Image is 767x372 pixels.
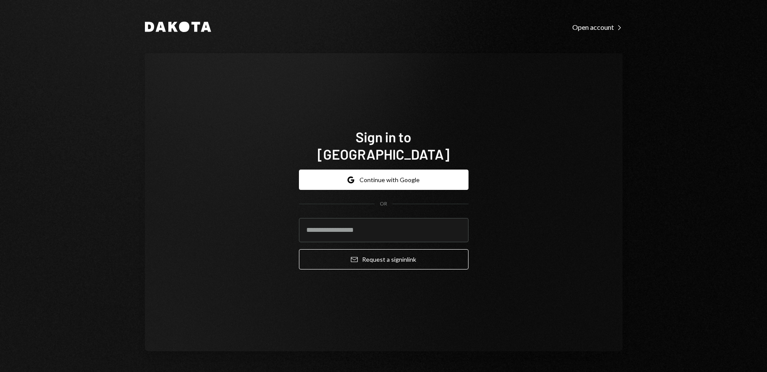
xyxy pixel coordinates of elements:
h1: Sign in to [GEOGRAPHIC_DATA] [299,128,469,163]
div: Open account [572,23,623,32]
div: OR [380,200,387,208]
button: Continue with Google [299,170,469,190]
a: Open account [572,22,623,32]
button: Request a signinlink [299,249,469,269]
